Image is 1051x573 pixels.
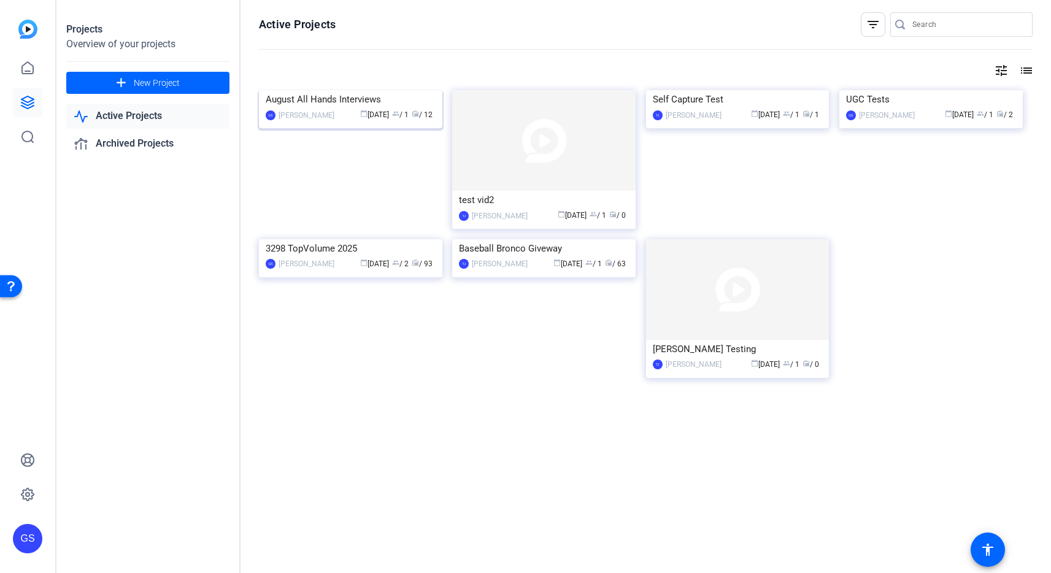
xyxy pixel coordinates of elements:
[977,110,993,119] span: / 1
[553,259,561,266] span: calendar_today
[866,17,880,32] mat-icon: filter_list
[751,110,780,119] span: [DATE]
[66,22,229,37] div: Projects
[945,110,952,117] span: calendar_today
[996,110,1004,117] span: radio
[13,524,42,553] div: GS
[605,260,626,268] span: / 63
[783,360,799,369] span: / 1
[653,360,663,369] div: TJ
[912,17,1023,32] input: Search
[783,110,790,117] span: group
[751,360,758,367] span: calendar_today
[412,110,419,117] span: radio
[558,211,587,220] span: [DATE]
[266,239,436,258] div: 3298 TopVolume 2025
[472,210,528,222] div: [PERSON_NAME]
[134,77,180,90] span: New Project
[653,90,823,109] div: Self Capture Test
[18,20,37,39] img: blue-gradient.svg
[266,90,436,109] div: August All Hands Interviews
[751,360,780,369] span: [DATE]
[412,260,433,268] span: / 93
[994,63,1009,78] mat-icon: tune
[459,239,629,258] div: Baseball Bronco Giveway
[751,110,758,117] span: calendar_today
[609,210,617,218] span: radio
[846,110,856,120] div: GS
[360,259,368,266] span: calendar_today
[653,110,663,120] div: TJ
[803,360,810,367] span: radio
[605,259,612,266] span: radio
[783,360,790,367] span: group
[1018,63,1033,78] mat-icon: list
[412,110,433,119] span: / 12
[279,109,334,121] div: [PERSON_NAME]
[459,259,469,269] div: TJ
[459,211,469,221] div: TJ
[996,110,1013,119] span: / 2
[666,358,722,371] div: [PERSON_NAME]
[977,110,984,117] span: group
[859,109,915,121] div: [PERSON_NAME]
[360,110,389,119] span: [DATE]
[653,340,823,358] div: [PERSON_NAME] Testing
[472,258,528,270] div: [PERSON_NAME]
[783,110,799,119] span: / 1
[66,131,229,156] a: Archived Projects
[590,210,597,218] span: group
[558,210,565,218] span: calendar_today
[803,110,810,117] span: radio
[412,259,419,266] span: radio
[980,542,995,557] mat-icon: accessibility
[66,72,229,94] button: New Project
[66,104,229,129] a: Active Projects
[459,191,629,209] div: test vid2
[553,260,582,268] span: [DATE]
[279,258,334,270] div: [PERSON_NAME]
[114,75,129,91] mat-icon: add
[392,110,409,119] span: / 1
[803,110,819,119] span: / 1
[392,110,399,117] span: group
[360,260,389,268] span: [DATE]
[846,90,1016,109] div: UGC Tests
[266,110,275,120] div: GS
[585,260,602,268] span: / 1
[360,110,368,117] span: calendar_today
[392,260,409,268] span: / 2
[585,259,593,266] span: group
[259,17,336,32] h1: Active Projects
[803,360,819,369] span: / 0
[266,259,275,269] div: GS
[609,211,626,220] span: / 0
[392,259,399,266] span: group
[945,110,974,119] span: [DATE]
[66,37,229,52] div: Overview of your projects
[590,211,606,220] span: / 1
[666,109,722,121] div: [PERSON_NAME]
